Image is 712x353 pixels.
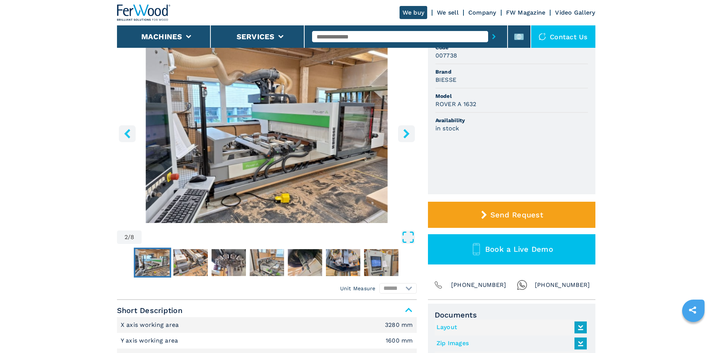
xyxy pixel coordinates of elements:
[490,210,543,219] span: Send Request
[428,234,595,264] button: Book a Live Demo
[117,42,417,223] div: Go to Slide 2
[435,124,459,133] h3: in stock
[172,248,209,278] button: Go to Slide 3
[680,319,706,347] iframe: Chat
[286,248,324,278] button: Go to Slide 6
[435,310,589,319] span: Documents
[212,249,246,276] img: c08c98a00d09e44a8a454aa1c0a95560
[435,92,588,100] span: Model
[117,42,417,223] img: 5 Axis CNC Routers BIESSE ROVER A 1632
[468,9,496,16] a: Company
[535,280,590,290] span: [PHONE_NUMBER]
[324,248,362,278] button: Go to Slide 7
[435,117,588,124] span: Availability
[398,125,415,142] button: right-button
[437,337,583,350] a: Zip Images
[288,249,322,276] img: 22c306ea9afda04f9b94f94207143c3a
[364,249,398,276] img: f4fc577108a9b5a526925d39a07e2c14
[435,68,588,75] span: Brand
[128,234,130,240] span: /
[386,338,413,344] em: 1600 mm
[124,234,128,240] span: 2
[173,249,208,276] img: 1b59e6375049546ecba501efe0279fd3
[506,9,546,16] a: FW Magazine
[437,321,583,334] a: Layout
[237,32,275,41] button: Services
[435,51,457,60] h3: 007738
[250,249,284,276] img: 790eabadfab26584390f808ab4728f87
[117,4,171,21] img: Ferwood
[400,6,428,19] a: We buy
[117,248,417,278] nav: Thumbnail Navigation
[517,280,527,290] img: Whatsapp
[539,33,546,40] img: Contact us
[117,304,417,317] span: Short Description
[119,125,136,142] button: left-button
[340,285,376,292] em: Unit Measure
[135,249,170,276] img: b7393234b5238f6ce9106d1f347444ee
[428,202,595,228] button: Send Request
[531,25,595,48] div: Contact us
[437,9,459,16] a: We sell
[363,248,400,278] button: Go to Slide 8
[451,280,506,290] span: [PHONE_NUMBER]
[485,245,553,254] span: Book a Live Demo
[326,249,360,276] img: 7a279969bc4c99d804b8c0e6c5d66e2f
[121,337,180,345] p: Y axis working area
[121,321,181,329] p: X axis working area
[144,230,414,244] button: Open Fullscreen
[130,234,134,240] span: 8
[435,75,457,84] h3: BIESSE
[385,322,413,328] em: 3280 mm
[435,100,477,108] h3: ROVER A 1632
[210,248,247,278] button: Go to Slide 4
[488,28,500,45] button: submit-button
[134,248,171,278] button: Go to Slide 2
[555,9,595,16] a: Video Gallery
[433,280,444,290] img: Phone
[683,301,702,319] a: sharethis
[248,248,286,278] button: Go to Slide 5
[141,32,182,41] button: Machines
